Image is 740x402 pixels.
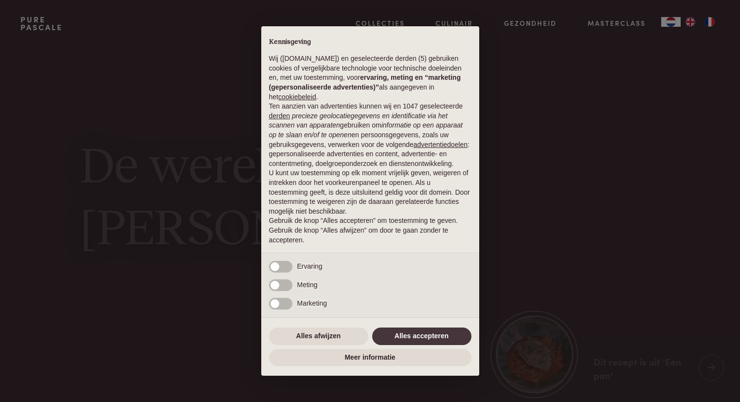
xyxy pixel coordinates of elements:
button: advertentiedoelen [414,140,468,150]
strong: ervaring, meting en “marketing (gepersonaliseerde advertenties)” [269,73,461,91]
span: Marketing [297,299,327,307]
p: Wij ([DOMAIN_NAME]) en geselecteerde derden (5) gebruiken cookies of vergelijkbare technologie vo... [269,54,471,102]
button: Alles accepteren [372,328,471,345]
button: derden [269,111,290,121]
p: U kunt uw toestemming op elk moment vrijelijk geven, weigeren of intrekken door het voorkeurenpan... [269,168,471,216]
span: Ervaring [297,262,323,270]
em: informatie op een apparaat op te slaan en/of te openen [269,121,463,139]
span: Meting [297,281,318,289]
p: Ten aanzien van advertenties kunnen wij en 1047 geselecteerde gebruiken om en persoonsgegevens, z... [269,102,471,168]
h2: Kennisgeving [269,38,471,47]
p: Gebruik de knop “Alles accepteren” om toestemming te geven. Gebruik de knop “Alles afwijzen” om d... [269,216,471,245]
button: Alles afwijzen [269,328,368,345]
a: cookiebeleid [278,93,316,101]
em: precieze geolocatiegegevens en identificatie via het scannen van apparaten [269,112,448,129]
button: Meer informatie [269,349,471,366]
